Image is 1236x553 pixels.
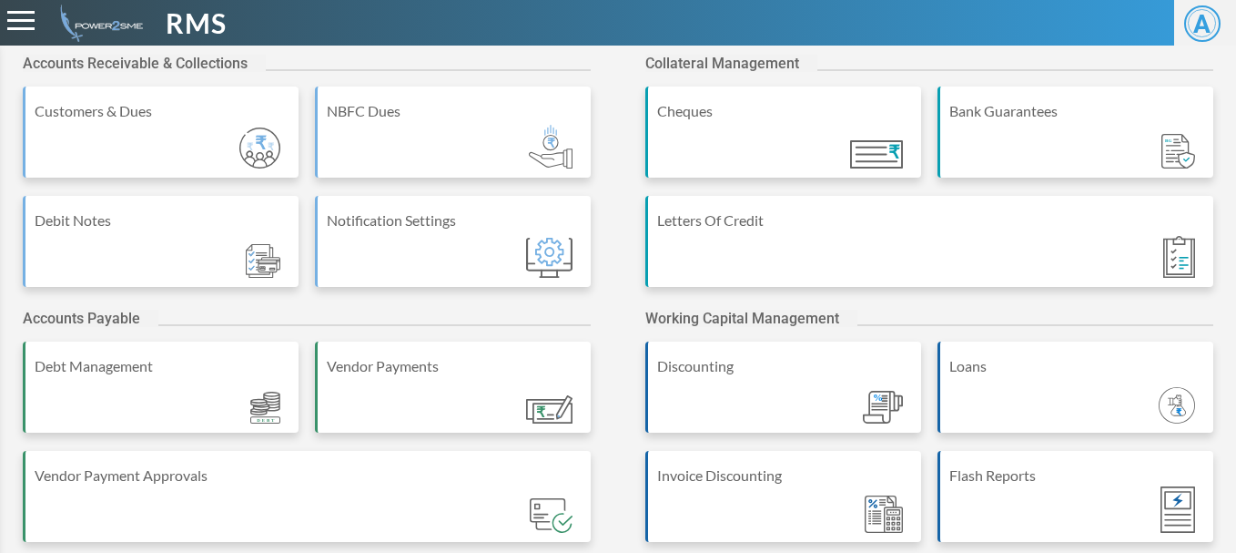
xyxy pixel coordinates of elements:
div: Vendor Payments [327,355,582,377]
a: Debt Management Module_ic [23,342,299,451]
h2: Working Capital Management [645,310,857,327]
div: Bank Guarantees [949,100,1204,122]
span: A [1184,5,1221,42]
div: Vendor Payment Approvals [35,465,582,486]
div: Debit Notes [35,210,289,231]
img: Module_ic [1160,486,1195,533]
img: Module_ic [863,391,903,425]
a: NBFC Dues Module_ic [315,87,591,196]
a: Loans Module_ic [937,342,1213,451]
a: Customers & Dues Module_ic [23,87,299,196]
a: Debit Notes Module_ic [23,196,299,305]
a: Cheques Module_ic [645,87,921,196]
div: Flash Reports [949,465,1204,486]
div: Letters Of Credit [657,210,1204,231]
img: Module_ic [530,498,572,533]
img: Module_ic [526,238,572,278]
div: Debt Management [35,355,289,377]
h2: Collateral Management [645,55,817,72]
a: Letters Of Credit Module_ic [645,196,1213,305]
img: Module_ic [1163,236,1195,278]
img: Module_ic [1161,134,1195,169]
img: Module_ic [865,496,903,534]
a: Discounting Module_ic [645,342,921,451]
img: admin [53,5,143,42]
div: Invoice Discounting [657,465,912,486]
div: Customers & Dues [35,100,289,122]
h2: Accounts Payable [23,310,158,327]
div: Notification Settings [327,210,582,231]
div: Loans [949,355,1204,377]
img: Module_ic [250,392,280,425]
div: Cheques [657,100,912,122]
div: NBFC Dues [327,100,582,122]
a: Vendor Payments Module_ic [315,342,591,451]
a: Notification Settings Module_ic [315,196,591,305]
span: RMS [166,3,227,44]
img: Module_ic [850,140,903,169]
a: Bank Guarantees Module_ic [937,87,1213,196]
img: Module_ic [239,128,280,169]
h2: Accounts Receivable & Collections [23,55,266,72]
img: Module_ic [526,395,572,424]
img: Module_ic [1159,387,1195,424]
img: Module_ic [246,244,280,278]
img: Module_ic [529,125,572,169]
div: Discounting [657,355,912,377]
